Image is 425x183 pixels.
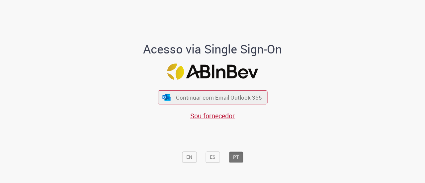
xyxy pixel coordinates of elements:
a: Sou fornecedor [190,111,235,120]
img: Logo ABInBev [167,63,258,80]
button: PT [229,151,243,163]
h1: Acesso via Single Sign-On [121,43,305,56]
button: ícone Azure/Microsoft 360 Continuar com Email Outlook 365 [158,91,267,104]
img: ícone Azure/Microsoft 360 [162,94,171,101]
span: Continuar com Email Outlook 365 [176,94,262,101]
button: ES [206,151,220,163]
button: EN [182,151,197,163]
